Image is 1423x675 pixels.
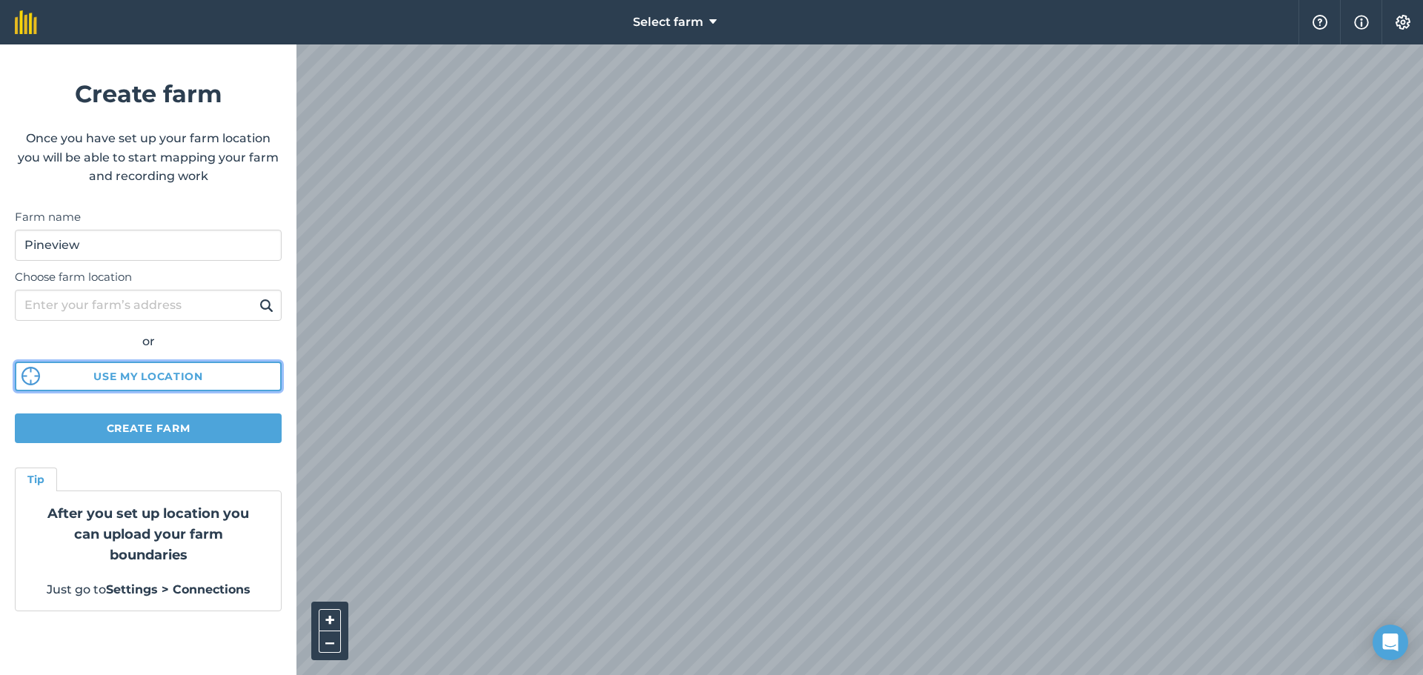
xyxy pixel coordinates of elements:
label: Choose farm location [15,268,282,286]
label: Farm name [15,208,282,226]
button: – [319,631,341,653]
p: Just go to [33,580,263,599]
span: Select farm [633,13,703,31]
h1: Create farm [15,75,282,113]
strong: After you set up location you can upload your farm boundaries [47,505,249,563]
div: Open Intercom Messenger [1373,625,1408,660]
p: Once you have set up your farm location you will be able to start mapping your farm and recording... [15,129,282,186]
h4: Tip [27,471,44,488]
button: Use my location [15,362,282,391]
button: + [319,609,341,631]
input: Farm name [15,230,282,261]
button: Create farm [15,413,282,443]
img: A cog icon [1394,15,1412,30]
img: A question mark icon [1311,15,1329,30]
img: svg+xml;base64,PHN2ZyB4bWxucz0iaHR0cDovL3d3dy53My5vcmcvMjAwMC9zdmciIHdpZHRoPSIxNyIgaGVpZ2h0PSIxNy... [1354,13,1369,31]
div: or [15,332,282,351]
strong: Settings > Connections [106,582,251,596]
img: svg+xml;base64,PHN2ZyB4bWxucz0iaHR0cDovL3d3dy53My5vcmcvMjAwMC9zdmciIHdpZHRoPSIxOSIgaGVpZ2h0PSIyNC... [259,296,273,314]
img: fieldmargin Logo [15,10,37,34]
input: Enter your farm’s address [15,290,282,321]
img: svg%3e [21,367,40,385]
